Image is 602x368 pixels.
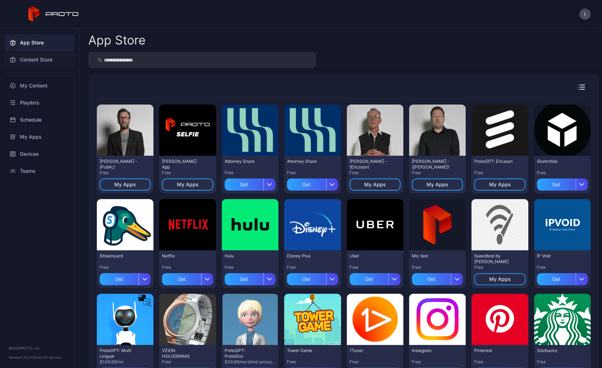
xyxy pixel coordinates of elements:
div: ProtoGPT: Multi Lingual [100,348,139,359]
div: Attorney Share [287,159,326,164]
div: David N Persona - (Public) [100,159,139,170]
div: Uber [350,253,389,259]
div: Free [474,359,525,365]
div: Free [350,359,401,365]
div: ProtoGPT: ProtoDoc [225,348,264,359]
div: My Apps [364,182,386,187]
div: Get [412,273,451,285]
div: Free [287,265,338,270]
div: Free [412,265,463,270]
div: Netflix [162,253,201,259]
div: David Selfie App [162,159,201,170]
a: My Apps [4,128,75,145]
div: Free [474,265,525,270]
button: My Apps [100,178,151,191]
div: Free [412,170,463,176]
button: My Apps [474,178,525,191]
div: My Apps [114,182,136,187]
a: My Content [4,77,75,94]
button: My Apps [474,273,525,285]
div: $39.99/mo billed annually [225,359,276,365]
button: Get [225,270,276,285]
div: Free [537,170,588,176]
div: IP Void [537,253,576,259]
a: Terms Of Service [32,355,62,359]
div: App Store [88,34,146,46]
div: Hulu [225,253,264,259]
div: Get [350,273,388,285]
button: Get [412,270,463,285]
div: Instagram [412,348,451,353]
a: Content Store [4,51,75,68]
div: My Apps [489,276,511,282]
a: Teams [4,162,75,180]
div: Declan Quinn - (Ericsson) [412,159,451,170]
div: Sketchfab [537,159,576,164]
div: Free [225,170,276,176]
button: Get [350,270,401,285]
div: Free [162,359,213,365]
a: App Store [4,34,75,51]
div: VZION HOLOGRAMS [162,348,201,359]
div: Get [225,178,263,191]
div: My Apps [177,182,199,187]
div: Free [287,359,338,365]
button: Get [225,176,276,191]
div: Free [350,170,401,176]
div: Get [100,273,138,285]
div: Tower Game [287,348,326,353]
button: My Apps [412,178,463,191]
div: Free [100,170,151,176]
a: Schedule [4,111,75,128]
a: Playlists [4,94,75,111]
div: Get [537,273,576,285]
div: Free [537,359,588,365]
button: My Apps [350,178,401,191]
div: Speedtest by Ookla [474,253,513,265]
div: Free [287,170,338,176]
div: Starbucks [537,348,576,353]
div: Get [537,178,576,191]
a: Devices [4,145,75,162]
div: Free [412,359,463,365]
div: Streamyard [100,253,139,259]
div: Get [287,178,326,191]
div: ProtoGPT: Ericsson [474,159,513,164]
div: Disney Plus [287,253,326,259]
button: Get [162,270,213,285]
div: Pinterest [474,348,513,353]
div: Free [225,265,276,270]
button: I [579,9,591,20]
div: $149.99/mo [100,359,151,365]
div: Free [100,265,151,270]
button: My Apps [162,178,213,191]
button: Get [287,176,338,191]
div: Free [350,265,401,270]
div: Free [474,170,525,176]
span: Version 1.13.1 • [9,355,32,359]
div: Mic test [412,253,451,259]
div: Free [162,265,213,270]
div: Attorney Share [225,159,264,164]
div: Get [162,273,201,285]
div: Free [162,170,213,176]
div: Get [287,273,326,285]
div: © 2025 PROTO, Inc. [9,345,71,351]
div: 1Tuner [350,348,389,353]
div: Free [537,265,588,270]
button: Get [537,176,588,191]
div: Peter Linder - (Ericsson) [350,159,389,170]
button: Get [537,270,588,285]
button: Get [100,270,151,285]
div: Get [225,273,263,285]
button: Get [287,270,338,285]
div: My Apps [489,182,511,187]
